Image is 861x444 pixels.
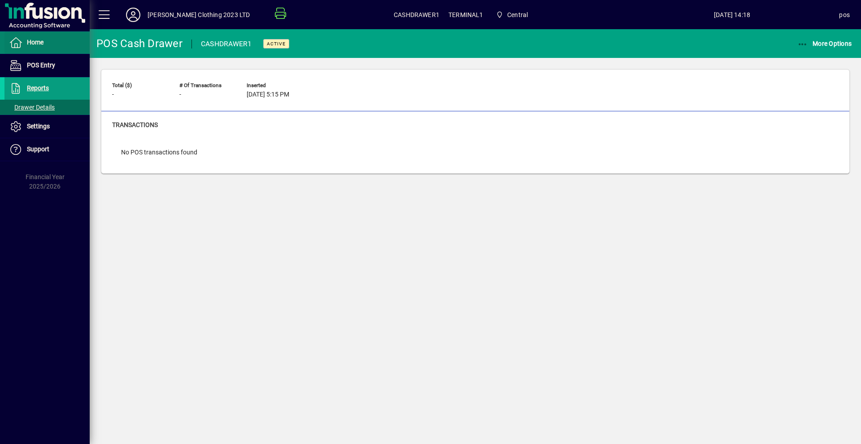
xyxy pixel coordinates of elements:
a: Drawer Details [4,100,90,115]
span: Settings [27,123,50,130]
span: Inserted [247,83,300,88]
button: More Options [795,35,854,52]
a: POS Entry [4,54,90,77]
div: No POS transactions found [112,139,206,166]
span: Active [267,41,286,47]
a: Home [4,31,90,54]
span: Support [27,145,49,153]
span: More Options [797,40,852,47]
div: [PERSON_NAME] Clothing 2023 LTD [148,8,250,22]
span: Reports [27,84,49,92]
span: Central [507,8,528,22]
span: POS Entry [27,62,55,69]
span: CASHDRAWER1 [394,8,439,22]
span: Central [492,7,532,23]
span: Home [27,39,43,46]
span: [DATE] 14:18 [625,8,839,22]
span: Drawer Details [9,104,55,111]
span: - [179,91,181,98]
span: TERMINAL1 [448,8,483,22]
span: # of Transactions [179,83,233,88]
span: Total ($) [112,83,166,88]
span: Transactions [112,121,158,128]
button: Profile [119,7,148,23]
span: [DATE] 5:15 PM [247,91,289,98]
div: CASHDRAWER1 [201,37,252,51]
div: POS Cash Drawer [96,36,183,51]
span: - [112,91,114,98]
a: Settings [4,115,90,138]
a: Support [4,138,90,161]
div: pos [839,8,850,22]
